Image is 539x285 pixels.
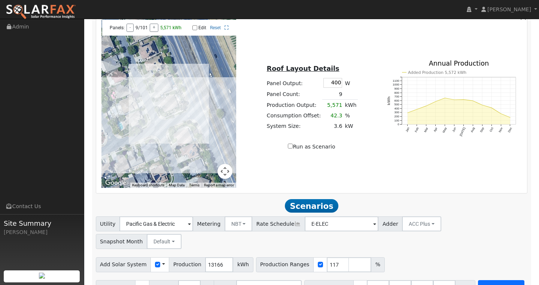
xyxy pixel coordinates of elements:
button: ACC Plus [402,216,441,231]
span: % [371,257,384,272]
text: 700 [394,95,399,98]
button: Default [147,234,182,249]
button: + [150,24,158,32]
text: Nov [498,127,503,133]
span: 5,571 kWh [160,25,182,30]
text: [DATE] [459,127,466,137]
td: 42.3 [322,110,344,121]
text: Dec [508,127,513,133]
text: Apr [433,127,438,132]
span: Production [169,257,205,272]
text: Added Production 5,572 kWh [408,70,466,75]
img: Google [103,178,128,188]
td: 5,571 [322,100,344,111]
td: kW [344,121,358,132]
span: 9/101 [135,25,148,30]
circle: onclick="" [407,112,408,113]
text: Feb [414,127,420,133]
span: Adder [378,216,402,231]
circle: onclick="" [463,99,464,100]
td: Panel Output: [265,77,322,89]
label: Run as Scenario [288,143,335,151]
span: Utility [96,216,120,231]
text: May [442,127,448,133]
div: [PERSON_NAME] [4,228,80,236]
text: Annual Production [429,60,489,67]
span: kWh [233,257,253,272]
input: Run as Scenario [288,144,293,148]
span: Site Summary [4,218,80,228]
span: Add Solar System [96,257,151,272]
button: - [127,24,134,32]
a: Report a map error [204,183,234,187]
button: Map Data [169,183,185,188]
td: W [344,77,358,89]
a: Open this area in Google Maps (opens a new window) [103,178,128,188]
a: Reset [210,25,221,30]
td: Consumption Offset: [265,110,322,121]
text: 300 [394,111,399,114]
text: 600 [394,99,399,102]
text: 500 [394,103,399,106]
td: % [344,110,358,121]
circle: onclick="" [435,101,436,102]
circle: onclick="" [482,105,483,106]
circle: onclick="" [416,109,417,110]
text: Aug [470,127,475,133]
span: Scenarios [285,199,338,213]
text: 800 [394,91,399,94]
td: System Size: [265,121,322,132]
button: Map camera controls [217,164,232,179]
circle: onclick="" [500,113,502,114]
button: Keyboard shortcuts [132,183,164,188]
circle: onclick="" [472,100,473,101]
text: 1000 [393,83,399,86]
td: kWh [344,100,358,111]
input: Select a Rate Schedule [305,216,378,231]
text: 1100 [393,79,399,82]
text: 900 [394,87,399,90]
circle: onclick="" [510,117,511,118]
img: retrieve [39,273,45,279]
a: Full Screen [225,25,229,30]
button: NBT [225,216,253,231]
circle: onclick="" [491,107,492,108]
circle: onclick="" [444,97,445,99]
text: Jun [452,127,457,133]
text: Jan [405,127,410,133]
text: 100 [394,119,399,122]
label: Edit [198,25,206,30]
text: kWh [387,96,391,105]
text: 0 [398,123,399,126]
td: Panel Count: [265,89,322,100]
text: Sep [479,127,485,133]
text: Mar [424,127,429,133]
a: Terms (opens in new tab) [189,183,200,187]
td: Production Output: [265,100,322,111]
span: Production Ranges [256,257,314,272]
text: Oct [489,127,494,133]
text: 400 [394,107,399,110]
span: Snapshot Month [96,234,147,249]
text: 200 [394,115,399,118]
u: Roof Layout Details [267,65,339,72]
td: 9 [322,89,344,100]
circle: onclick="" [454,99,455,100]
circle: onclick="" [426,105,427,106]
td: 3.6 [322,121,344,132]
span: Metering [193,216,225,231]
input: Select a Utility [119,216,193,231]
span: [PERSON_NAME] [487,6,531,12]
span: Rate Schedule [252,216,305,231]
img: SolarFax [6,4,76,20]
span: Panels: [110,25,125,30]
